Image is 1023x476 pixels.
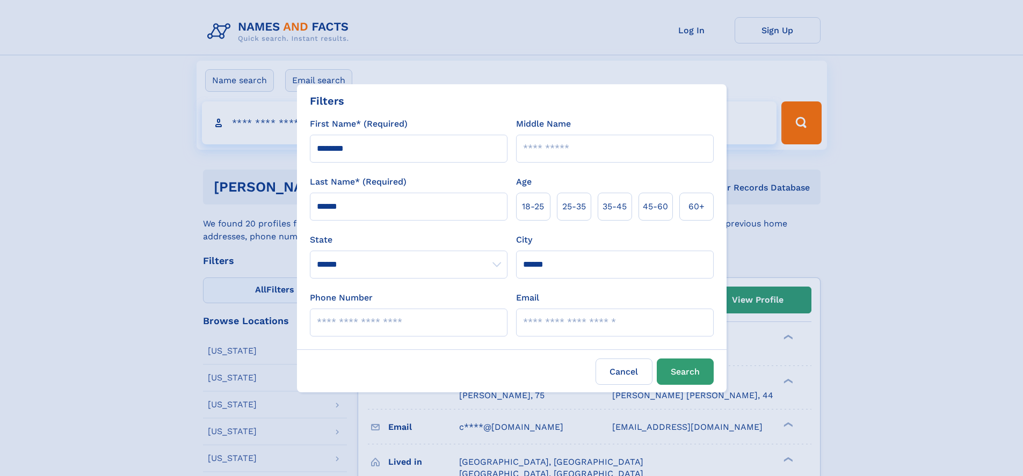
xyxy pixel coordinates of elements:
label: Email [516,291,539,304]
label: Cancel [596,358,652,385]
div: Filters [310,93,344,109]
label: Middle Name [516,118,571,130]
span: 25‑35 [562,200,586,213]
span: 60+ [688,200,705,213]
span: 45‑60 [643,200,668,213]
label: Last Name* (Required) [310,175,407,188]
label: First Name* (Required) [310,118,408,130]
button: Search [657,358,714,385]
label: City [516,233,532,246]
span: 18‑25 [522,200,544,213]
label: Age [516,175,532,188]
span: 35‑45 [603,200,627,213]
label: Phone Number [310,291,373,304]
label: State [310,233,507,246]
